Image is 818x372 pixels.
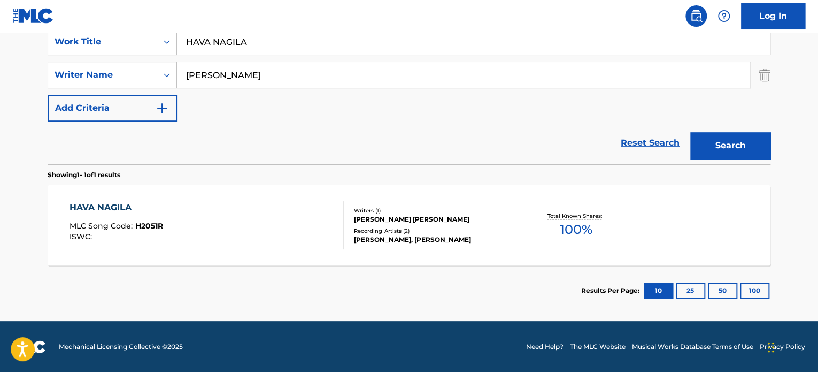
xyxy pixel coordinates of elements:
div: Help [713,5,735,27]
button: 10 [644,283,673,299]
span: Mechanical Licensing Collective © 2025 [59,342,183,352]
div: [PERSON_NAME], [PERSON_NAME] [354,235,515,245]
button: 25 [676,283,705,299]
iframe: Chat Widget [765,321,818,372]
div: [PERSON_NAME] [PERSON_NAME] [354,215,515,224]
p: Showing 1 - 1 of 1 results [48,170,120,180]
p: Total Known Shares: [547,212,604,220]
a: Privacy Policy [760,342,805,352]
span: 100 % [559,220,592,239]
span: H2051R [135,221,163,231]
div: Recording Artists ( 2 ) [354,227,515,235]
a: The MLC Website [570,342,626,352]
img: 9d2ae6d4665cec9f34b9.svg [156,102,168,115]
img: Delete Criterion [759,62,770,88]
div: HAVA NAGILA [70,201,163,214]
img: MLC Logo [13,8,54,24]
span: ISWC : [70,232,95,241]
a: Musical Works Database Terms of Use [632,342,753,352]
a: Need Help? [526,342,564,352]
img: logo [13,340,46,353]
a: Log In [741,3,805,29]
div: Writer Name [55,69,151,81]
span: MLC Song Code : [70,221,135,231]
p: Results Per Page: [581,286,642,295]
button: Search [690,132,770,159]
button: 50 [708,283,737,299]
a: Reset Search [615,131,685,155]
a: Public Search [685,5,707,27]
img: search [690,10,703,22]
img: help [717,10,730,22]
button: 100 [740,283,769,299]
div: Work Title [55,35,151,48]
div: Writers ( 1 ) [354,207,515,215]
form: Search Form [48,28,770,164]
button: Add Criteria [48,95,177,122]
a: HAVA NAGILAMLC Song Code:H2051RISWC:Writers (1)[PERSON_NAME] [PERSON_NAME]Recording Artists (2)[P... [48,185,770,265]
div: Drag [768,331,774,363]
